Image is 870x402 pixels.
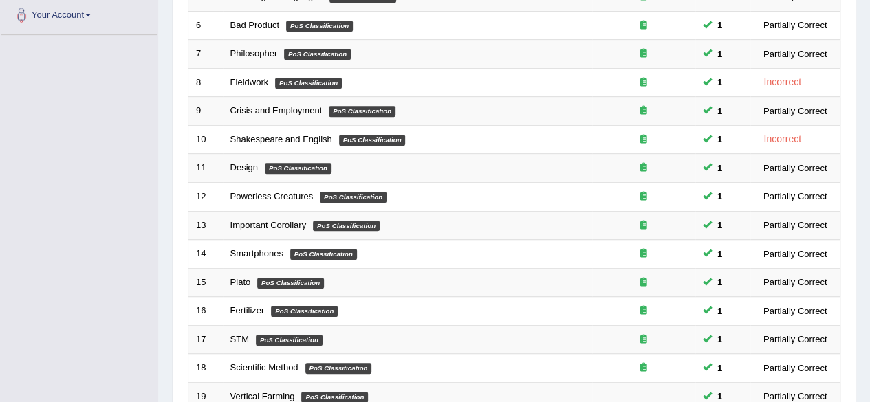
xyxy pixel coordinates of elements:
td: 16 [188,297,223,326]
td: 18 [188,354,223,383]
em: PoS Classification [275,78,342,89]
div: Partially Correct [758,161,832,175]
td: 10 [188,125,223,154]
a: Powerless Creatures [230,191,314,201]
div: Partially Correct [758,47,832,61]
em: PoS Classification [320,192,387,203]
span: You can still take this question [712,247,728,261]
em: PoS Classification [265,163,331,174]
div: Partially Correct [758,304,832,318]
div: Partially Correct [758,332,832,346]
td: 8 [188,68,223,97]
span: You can still take this question [712,189,728,203]
a: Scientific Method [230,362,298,372]
em: PoS Classification [256,335,323,346]
span: You can still take this question [712,218,728,232]
em: PoS Classification [284,49,351,60]
td: 9 [188,97,223,126]
em: PoS Classification [339,135,406,146]
div: Incorrect [758,74,807,90]
td: 6 [188,11,223,40]
div: Exam occurring question [600,104,688,118]
span: You can still take this question [712,275,728,289]
a: Bad Product [230,20,280,30]
em: PoS Classification [271,306,338,317]
a: Smartphones [230,248,283,258]
a: Fertilizer [230,305,265,315]
div: Partially Correct [758,18,832,32]
td: 12 [188,182,223,211]
div: Exam occurring question [600,219,688,232]
span: You can still take this question [712,75,728,89]
td: 13 [188,211,223,240]
div: Partially Correct [758,361,832,375]
div: Exam occurring question [600,133,688,146]
span: You can still take this question [712,304,728,318]
span: You can still take this question [712,18,728,32]
td: 7 [188,40,223,69]
div: Partially Correct [758,104,832,118]
div: Incorrect [758,131,807,147]
div: Partially Correct [758,275,832,289]
em: PoS Classification [286,21,353,32]
span: You can still take this question [712,361,728,375]
td: 17 [188,325,223,354]
td: 14 [188,240,223,269]
a: Vertical Farming [230,391,295,401]
em: PoS Classification [313,221,380,232]
a: Design [230,162,258,172]
div: Exam occurring question [600,76,688,89]
span: You can still take this question [712,161,728,175]
div: Exam occurring question [600,19,688,32]
em: PoS Classification [290,249,357,260]
span: You can still take this question [712,332,728,346]
a: STM [230,334,249,344]
div: Partially Correct [758,218,832,232]
span: You can still take this question [712,47,728,61]
a: Crisis and Employment [230,105,323,115]
div: Exam occurring question [600,333,688,346]
div: Partially Correct [758,189,832,203]
div: Exam occurring question [600,161,688,175]
div: Exam occurring question [600,247,688,260]
td: 11 [188,154,223,183]
a: Important Corollary [230,220,307,230]
span: You can still take this question [712,132,728,146]
div: Exam occurring question [600,47,688,60]
em: PoS Classification [305,363,372,374]
a: Shakespeare and English [230,134,332,144]
a: Philosopher [230,48,278,58]
div: Exam occurring question [600,304,688,317]
a: Plato [230,277,251,287]
em: PoS Classification [329,106,395,117]
td: 15 [188,268,223,297]
div: Exam occurring question [600,276,688,289]
span: You can still take this question [712,104,728,118]
div: Exam occurring question [600,190,688,203]
em: PoS Classification [257,278,324,289]
div: Partially Correct [758,247,832,261]
a: Fieldwork [230,77,269,87]
div: Exam occurring question [600,361,688,375]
